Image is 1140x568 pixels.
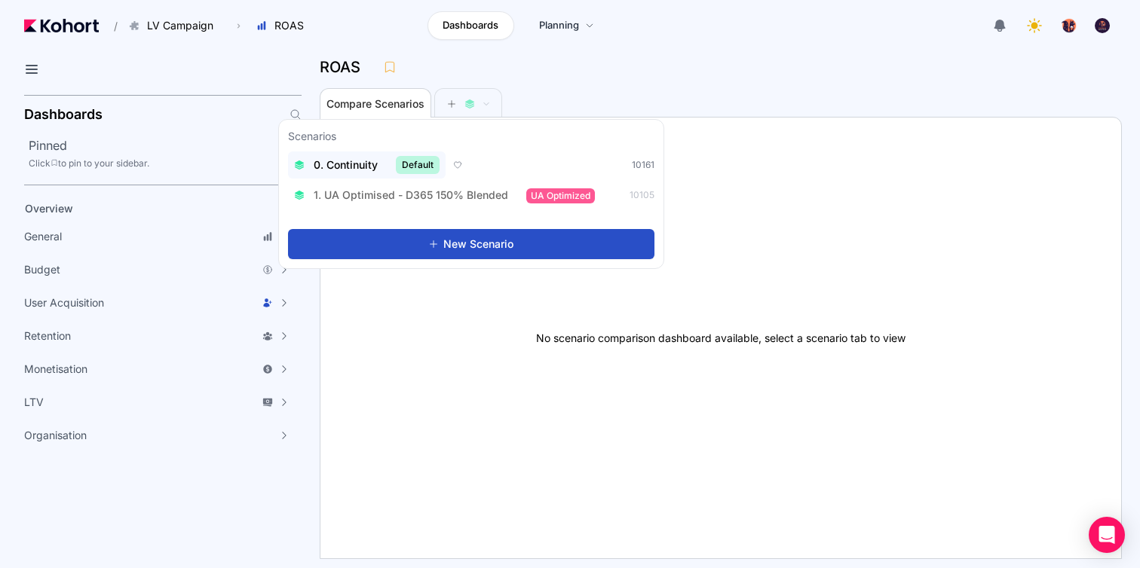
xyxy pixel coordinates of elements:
span: Overview [25,202,73,215]
span: Retention [24,328,71,344]
img: Kohort logo [24,19,99,32]
div: Open Intercom Messenger [1089,517,1125,553]
h2: Dashboards [24,108,103,121]
div: No scenario comparison dashboard available, select a scenario tab to view [320,118,1121,558]
span: Monetisation [24,362,87,377]
div: Click to pin to your sidebar. [29,157,302,169]
span: 1. UA Optimised - D365 150% Blended [314,188,508,203]
span: New Scenario [443,237,513,252]
button: 1. UA Optimised - D365 150% BlendedUA Optimized [288,183,601,208]
span: › [234,20,244,32]
button: 0. ContinuityDefault [288,151,446,179]
span: Default [396,156,440,174]
span: LV Campaign [147,18,213,33]
span: General [24,229,62,244]
span: / [102,18,118,34]
span: 10105 [630,189,654,201]
span: Planning [539,18,579,33]
img: logo_TreesPlease_20230726120307121221.png [1062,18,1077,33]
h3: ROAS [320,60,369,75]
button: ROAS [248,13,320,38]
span: Organisation [24,428,87,443]
span: LTV [24,395,44,410]
span: User Acquisition [24,295,104,310]
span: Compare Scenarios [326,99,424,109]
span: ROAS [274,18,304,33]
a: Dashboards [427,11,514,40]
span: 0. Continuity [314,157,378,173]
button: New Scenario [288,229,654,259]
span: 10161 [632,159,654,171]
span: UA Optimized [526,188,595,203]
span: Dashboards [443,18,498,33]
button: LV Campaign [121,13,229,38]
span: Budget [24,262,60,277]
h3: Scenarios [288,129,336,147]
h2: Pinned [29,136,302,154]
a: Planning [523,11,610,40]
a: Overview [20,197,276,220]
